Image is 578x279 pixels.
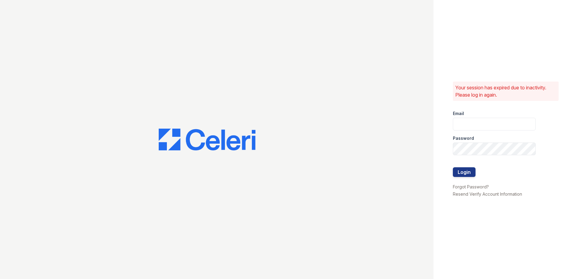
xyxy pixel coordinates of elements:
[453,167,476,177] button: Login
[453,184,489,189] a: Forgot Password?
[159,129,255,150] img: CE_Logo_Blue-a8612792a0a2168367f1c8372b55b34899dd931a85d93a1a3d3e32e68fde9ad4.png
[453,191,522,197] a: Resend Verify Account Information
[455,84,556,98] p: Your session has expired due to inactivity. Please log in again.
[453,111,464,117] label: Email
[453,135,474,141] label: Password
